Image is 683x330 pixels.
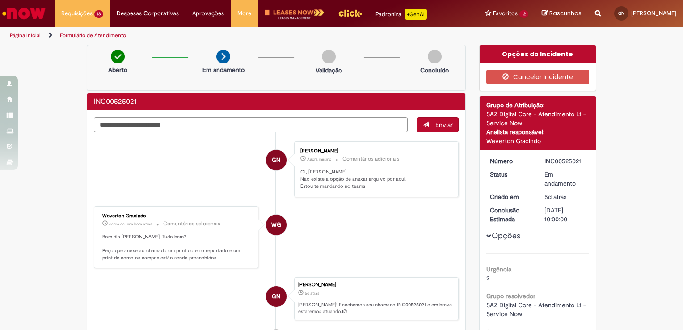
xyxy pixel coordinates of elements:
div: Giovanna Ferreira Nicolini [266,150,287,170]
span: 13 [94,10,103,18]
span: Agora mesmo [307,157,331,162]
time: 26/09/2025 17:40:06 [544,193,566,201]
b: Grupo resolvedor [486,292,535,300]
button: Cancelar Incidente [486,70,590,84]
time: 26/09/2025 17:40:06 [305,291,319,296]
img: img-circle-grey.png [428,50,442,63]
p: Bom dia [PERSON_NAME]! Tudo bem? Peço que anexe ao chamado um print do erro reportado e um print ... [102,233,251,262]
div: Weverton Gracindo [486,136,590,145]
small: Comentários adicionais [342,155,400,163]
span: GN [618,10,624,16]
h2: INC00525021 Histórico de tíquete [94,98,136,106]
dt: Status [483,170,538,179]
dt: Número [483,157,538,165]
span: Aprovações [192,9,224,18]
div: [PERSON_NAME] [298,282,454,288]
a: Página inicial [10,32,41,39]
div: SAZ Digital Core - Atendimento L1 - Service Now [486,110,590,127]
span: 2 [486,274,489,282]
span: 5d atrás [544,193,566,201]
span: Favoritos [493,9,518,18]
div: Weverton Gracindo [266,215,287,235]
div: Em andamento [544,170,586,188]
div: Grupo de Atribuição: [486,101,590,110]
small: Comentários adicionais [163,220,220,228]
dt: Criado em [483,192,538,201]
span: Enviar [435,121,453,129]
img: arrow-next.png [216,50,230,63]
span: [PERSON_NAME] [631,9,676,17]
b: Urgência [486,265,511,273]
img: img-circle-grey.png [322,50,336,63]
img: check-circle-green.png [111,50,125,63]
button: Enviar [417,117,459,132]
p: [PERSON_NAME]! Recebemos seu chamado INC00525021 e em breve estaremos atuando. [298,301,454,315]
li: Giovanna Ferreira Nicolini [94,277,459,320]
div: INC00525021 [544,157,586,165]
span: WG [271,214,281,236]
div: Padroniza [375,9,427,20]
time: 01/10/2025 07:30:58 [109,221,152,227]
div: 26/09/2025 17:40:06 [544,192,586,201]
span: GN [272,286,280,307]
p: Aberto [108,65,127,74]
span: cerca de uma hora atrás [109,221,152,227]
span: Despesas Corporativas [117,9,179,18]
img: click_logo_yellow_360x200.png [338,6,362,20]
span: SAZ Digital Core - Atendimento L1 - Service Now [486,301,588,318]
span: 12 [519,10,528,18]
p: Em andamento [202,65,245,74]
dt: Conclusão Estimada [483,206,538,224]
time: 01/10/2025 08:54:09 [307,157,331,162]
div: Giovanna Ferreira Nicolini [266,286,287,307]
p: Concluído [420,66,449,75]
img: ServiceNow [1,4,47,22]
span: Rascunhos [549,9,582,17]
div: [PERSON_NAME] [300,148,449,154]
ul: Trilhas de página [7,27,449,44]
div: Weverton Gracindo [102,213,251,219]
p: Oi, [PERSON_NAME] Não existe a opção de anexar arquivo por aqui. Estou te mandando no teams [300,169,449,190]
span: GN [272,149,280,171]
span: Requisições [61,9,93,18]
div: [DATE] 10:00:00 [544,206,586,224]
span: 5d atrás [305,291,319,296]
img: logo-leases-transp-branco.png [265,9,325,20]
a: Rascunhos [542,9,582,18]
p: +GenAi [405,9,427,20]
span: More [237,9,251,18]
div: Opções do Incidente [480,45,596,63]
p: Validação [316,66,342,75]
textarea: Digite sua mensagem aqui... [94,117,408,132]
div: Analista responsável: [486,127,590,136]
a: Formulário de Atendimento [60,32,126,39]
